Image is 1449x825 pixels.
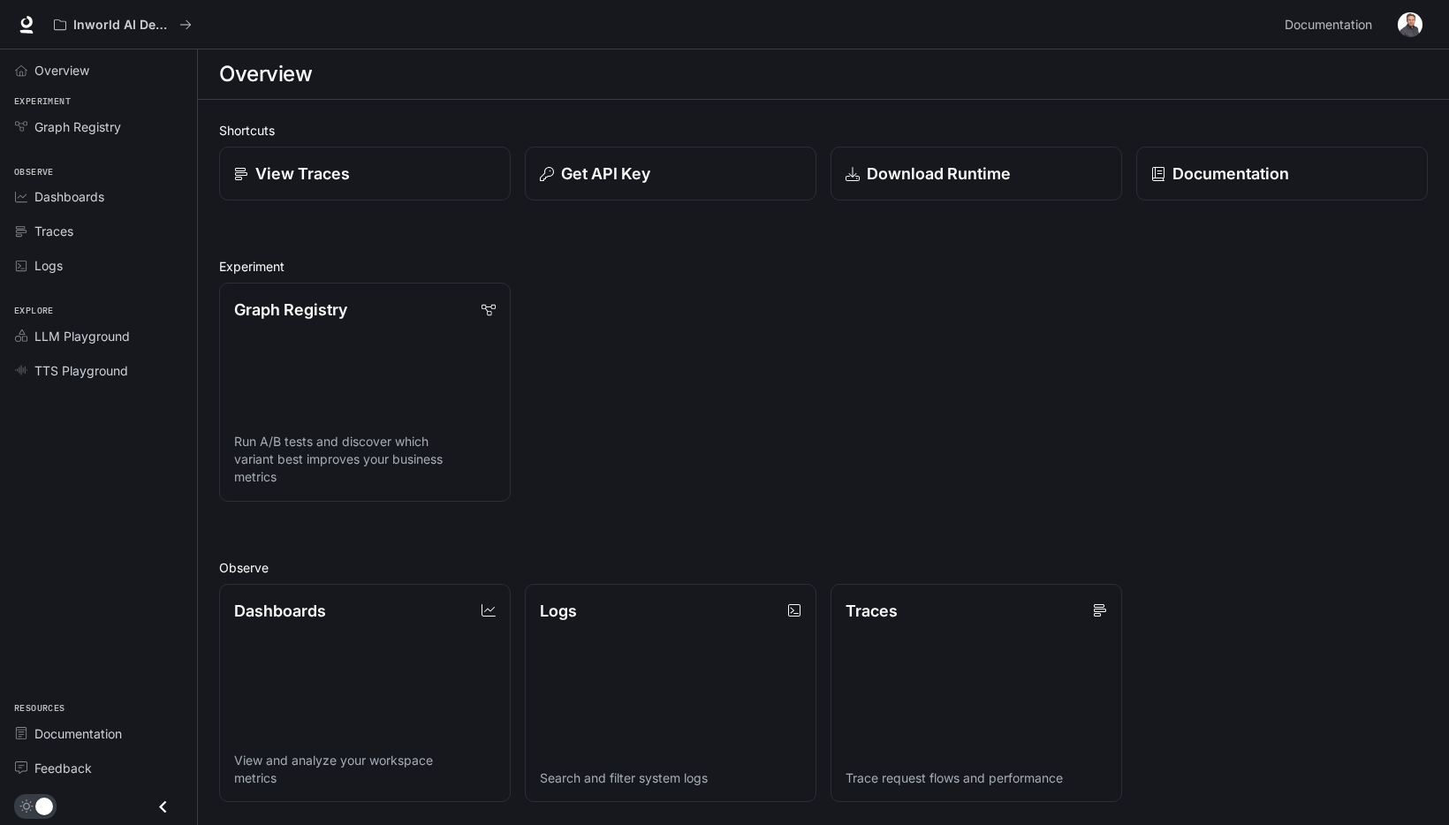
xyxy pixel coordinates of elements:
[34,117,121,136] span: Graph Registry
[831,584,1122,803] a: TracesTrace request flows and performance
[7,55,190,86] a: Overview
[219,283,511,502] a: Graph RegistryRun A/B tests and discover which variant best improves your business metrics
[34,222,73,240] span: Traces
[7,250,190,281] a: Logs
[143,789,183,825] button: Close drawer
[1285,14,1372,36] span: Documentation
[234,752,496,787] p: View and analyze your workspace metrics
[34,187,104,206] span: Dashboards
[219,147,511,201] a: View Traces
[219,121,1428,140] h2: Shortcuts
[7,321,190,352] a: LLM Playground
[34,724,122,743] span: Documentation
[219,257,1428,276] h2: Experiment
[846,769,1107,787] p: Trace request flows and performance
[7,753,190,783] a: Feedback
[7,111,190,142] a: Graph Registry
[7,181,190,212] a: Dashboards
[7,216,190,246] a: Traces
[1392,7,1428,42] button: User avatar
[234,433,496,486] p: Run A/B tests and discover which variant best improves your business metrics
[525,584,816,803] a: LogsSearch and filter system logs
[34,256,63,275] span: Logs
[540,769,801,787] p: Search and filter system logs
[540,599,577,623] p: Logs
[73,18,172,33] p: Inworld AI Demos
[34,759,92,777] span: Feedback
[1278,7,1385,42] a: Documentation
[34,361,128,380] span: TTS Playground
[7,718,190,749] a: Documentation
[867,162,1011,185] p: Download Runtime
[35,796,53,815] span: Dark mode toggle
[34,61,89,79] span: Overview
[219,558,1428,577] h2: Observe
[1172,162,1289,185] p: Documentation
[234,599,326,623] p: Dashboards
[831,147,1122,201] a: Download Runtime
[525,147,816,201] button: Get API Key
[234,298,347,322] p: Graph Registry
[846,599,898,623] p: Traces
[34,327,130,345] span: LLM Playground
[255,162,350,185] p: View Traces
[1136,147,1428,201] a: Documentation
[219,584,511,803] a: DashboardsView and analyze your workspace metrics
[219,57,312,92] h1: Overview
[46,7,200,42] button: All workspaces
[7,355,190,386] a: TTS Playground
[561,162,650,185] p: Get API Key
[1398,12,1422,37] img: User avatar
